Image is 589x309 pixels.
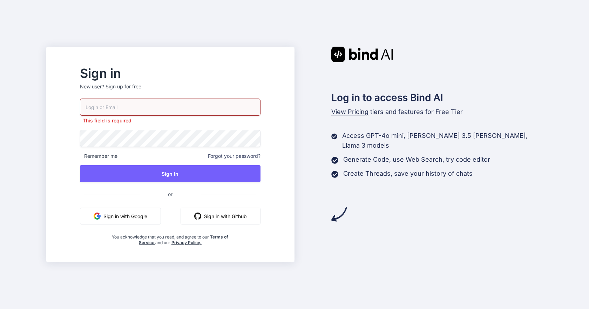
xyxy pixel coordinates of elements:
span: or [140,186,201,203]
input: Login or Email [80,99,260,116]
img: github [194,213,201,220]
p: Generate Code, use Web Search, try code editor [343,155,490,164]
img: google [94,213,101,220]
span: View Pricing [331,108,368,115]
img: Bind AI logo [331,47,393,62]
h2: Log in to access Bind AI [331,90,543,105]
p: Access GPT-4o mini, [PERSON_NAME] 3.5 [PERSON_NAME], Llama 3 models [342,131,543,150]
p: Create Threads, save your history of chats [343,169,473,179]
button: Sign in with Google [80,208,161,224]
div: Sign up for free [106,83,141,90]
span: Remember me [80,153,117,160]
p: tiers and features for Free Tier [331,107,543,117]
h2: Sign in [80,68,260,79]
p: This field is required [80,117,260,124]
div: You acknowledge that you read, and agree to our and our [110,230,231,246]
p: New user? [80,83,260,99]
a: Privacy Policy. [171,240,202,245]
a: Terms of Service [139,234,229,245]
button: Sign in with Github [181,208,260,224]
button: Sign In [80,165,260,182]
img: arrow [331,207,347,222]
span: Forgot your password? [208,153,260,160]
